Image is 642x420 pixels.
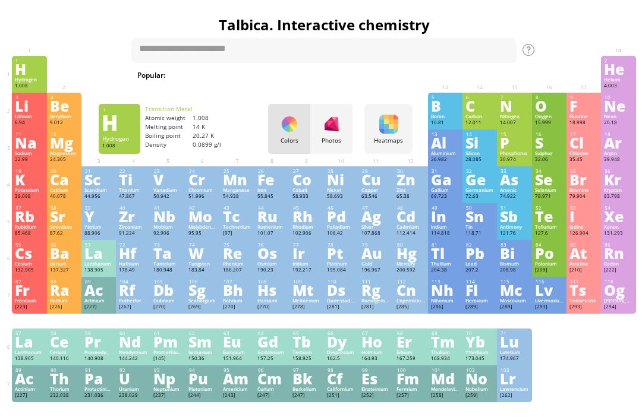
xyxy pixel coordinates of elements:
[535,136,564,149] div: S
[604,136,632,149] div: Ar
[84,187,113,193] div: Scandium
[604,173,632,186] div: Kr
[465,136,494,149] div: Si
[569,119,598,127] div: 18.998
[500,156,528,163] div: 30.974
[431,261,460,267] div: Thallium
[569,156,598,163] div: 35.45
[501,205,528,211] div: 51
[84,173,113,186] div: Sc
[153,193,182,200] div: 50.942
[137,69,182,85] div: Popular:
[484,69,554,81] span: [MEDICAL_DATA]
[604,247,632,260] div: Rn
[153,210,182,223] div: Nb
[361,193,390,200] div: 63.546
[292,173,321,186] div: Co
[396,193,425,200] div: 65.38
[361,230,390,237] div: 107.868
[15,62,43,75] div: H
[604,230,632,237] div: 131.293
[119,205,147,211] div: 40
[605,94,632,100] div: 10
[189,242,217,248] div: 74
[257,224,286,230] div: Ruthenium
[377,69,436,81] span: H SO + NaOH
[223,187,251,193] div: Manganese
[569,173,598,186] div: Br
[362,205,390,211] div: 47
[258,205,286,211] div: 44
[119,242,147,248] div: 72
[85,205,113,211] div: 39
[15,150,43,156] div: Sodium
[569,230,598,237] div: 126.904
[223,173,251,186] div: Mn
[466,168,494,174] div: 32
[388,75,391,81] sub: 2
[102,113,136,132] div: H
[536,131,564,137] div: 16
[500,230,528,237] div: 121.76
[431,173,460,186] div: Ga
[145,105,240,113] div: Transition Metal
[15,58,43,64] div: 1
[535,99,564,112] div: O
[465,230,494,237] div: 118.71
[15,156,43,163] div: 22.99
[188,261,217,267] div: Tungsten
[84,193,113,200] div: 44.956
[466,94,494,100] div: 6
[604,119,632,127] div: 20.18
[500,247,528,260] div: Bi
[396,187,425,193] div: Zinc
[569,99,598,112] div: F
[153,173,182,186] div: V
[536,94,564,100] div: 8
[569,210,598,223] div: I
[84,247,113,260] div: La
[145,114,193,122] div: Atomic weight
[50,224,78,230] div: Strontium
[248,69,281,81] span: Water
[465,156,494,163] div: 28.085
[432,242,460,248] div: 81
[15,205,43,211] div: 37
[50,247,78,260] div: Ba
[50,156,78,163] div: 24.305
[431,119,460,127] div: 10.81
[535,247,564,260] div: Po
[15,94,43,100] div: 3
[431,113,460,119] div: Boron
[51,94,78,100] div: 4
[500,173,528,186] div: As
[257,210,286,223] div: Ru
[102,135,137,143] div: Hydrogen
[361,261,390,267] div: Gold
[327,193,355,200] div: 58.693
[500,261,528,267] div: Bismuth
[500,136,528,149] div: P
[604,62,632,75] div: He
[292,230,321,237] div: 102.906
[569,136,598,149] div: Cl
[293,205,321,211] div: 45
[292,187,321,193] div: Cobalt
[188,193,217,200] div: 51.996
[605,242,632,248] div: 86
[570,205,598,211] div: 53
[570,168,598,174] div: 35
[193,141,240,149] div: 0.0899 g/l
[604,83,632,90] div: 4.003
[432,94,460,100] div: 5
[188,247,217,260] div: W
[223,210,251,223] div: Tc
[258,168,286,174] div: 26
[570,131,598,137] div: 17
[50,150,78,156] div: Magnesium
[50,230,78,237] div: 87.62
[361,173,390,186] div: Cu
[535,150,564,156] div: Sulphur
[569,247,598,260] div: At
[119,230,147,237] div: 91.224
